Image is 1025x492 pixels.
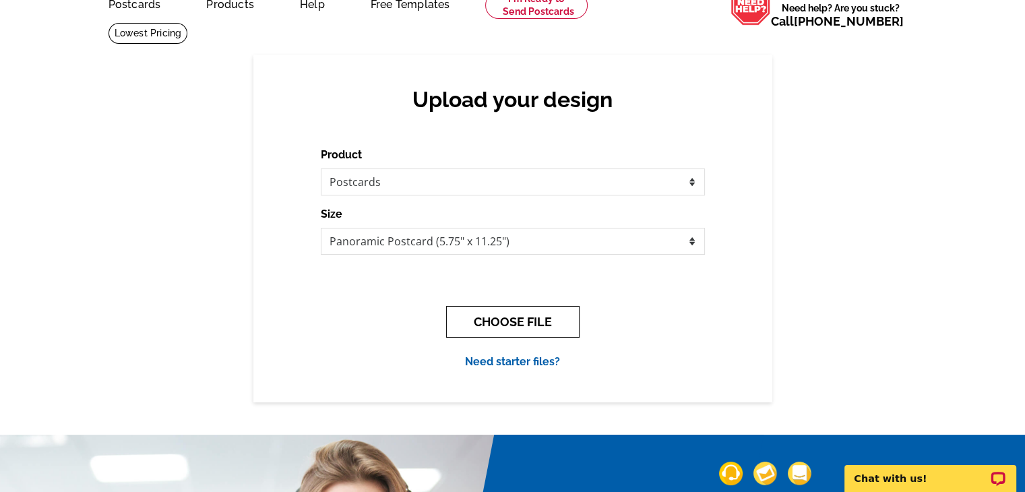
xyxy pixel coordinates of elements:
label: Product [321,147,362,163]
span: Need help? Are you stuck? [771,1,910,28]
img: support-img-1.png [719,462,743,485]
label: Size [321,206,342,222]
img: support-img-3_1.png [788,462,811,485]
button: CHOOSE FILE [446,306,580,338]
span: Call [771,14,904,28]
a: [PHONE_NUMBER] [794,14,904,28]
a: Need starter files? [465,355,560,368]
h2: Upload your design [334,87,691,113]
img: support-img-2.png [753,462,777,485]
iframe: LiveChat chat widget [836,450,1025,492]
